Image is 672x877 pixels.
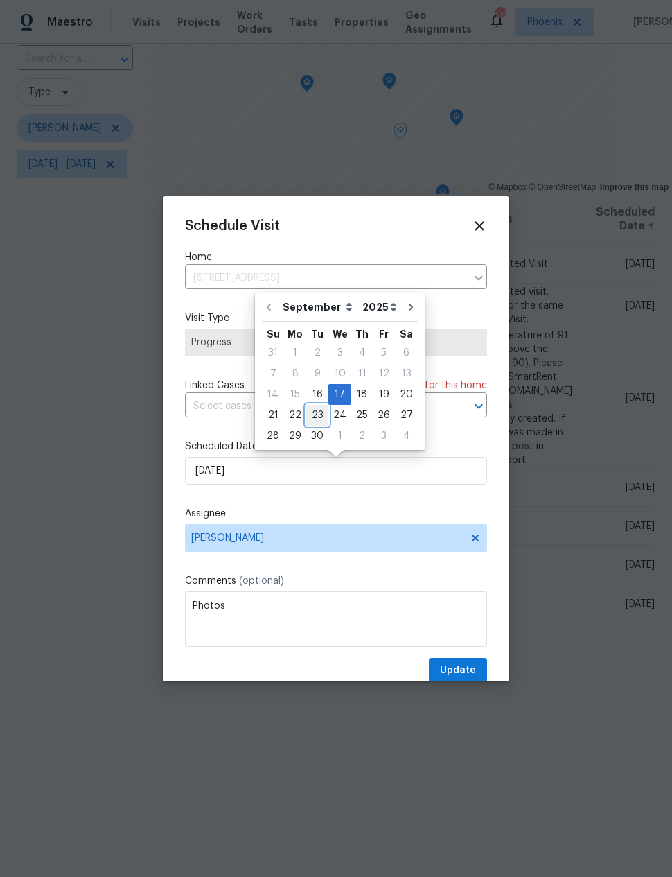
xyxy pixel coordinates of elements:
[395,363,418,384] div: Sat Sep 13 2025
[288,329,303,339] abbr: Monday
[306,363,328,384] div: Tue Sep 09 2025
[262,405,284,426] div: Sun Sep 21 2025
[328,406,351,425] div: 24
[395,385,418,404] div: 20
[185,379,245,392] span: Linked Cases
[284,406,306,425] div: 22
[185,574,487,588] label: Comments
[351,426,373,446] div: Thu Oct 02 2025
[373,426,395,446] div: 3
[185,219,280,233] span: Schedule Visit
[328,363,351,384] div: Wed Sep 10 2025
[262,364,284,383] div: 7
[284,384,306,405] div: Mon Sep 15 2025
[351,426,373,446] div: 2
[373,406,395,425] div: 26
[379,329,389,339] abbr: Friday
[185,250,487,264] label: Home
[351,405,373,426] div: Thu Sep 25 2025
[306,384,328,405] div: Tue Sep 16 2025
[351,406,373,425] div: 25
[239,576,284,586] span: (optional)
[328,385,351,404] div: 17
[328,426,351,446] div: Wed Oct 01 2025
[284,343,306,363] div: 1
[191,336,481,349] span: Progress
[185,457,487,485] input: M/D/YYYY
[351,385,373,404] div: 18
[284,364,306,383] div: 8
[373,385,395,404] div: 19
[262,426,284,446] div: 28
[284,342,306,363] div: Mon Sep 01 2025
[328,426,351,446] div: 1
[284,385,306,404] div: 15
[262,363,284,384] div: Sun Sep 07 2025
[306,342,328,363] div: Tue Sep 02 2025
[395,384,418,405] div: Sat Sep 20 2025
[355,329,369,339] abbr: Thursday
[185,591,487,647] textarea: Photos
[185,440,487,453] label: Scheduled Date
[400,293,421,321] button: Go to next month
[395,426,418,446] div: Sat Oct 04 2025
[306,364,328,383] div: 9
[395,406,418,425] div: 27
[185,311,487,325] label: Visit Type
[306,426,328,446] div: Tue Sep 30 2025
[258,293,279,321] button: Go to previous month
[284,426,306,446] div: 29
[306,343,328,363] div: 2
[284,363,306,384] div: Mon Sep 08 2025
[351,363,373,384] div: Thu Sep 11 2025
[395,405,418,426] div: Sat Sep 27 2025
[328,405,351,426] div: Wed Sep 24 2025
[351,342,373,363] div: Thu Sep 04 2025
[306,406,328,425] div: 23
[328,342,351,363] div: Wed Sep 03 2025
[262,343,284,363] div: 31
[306,385,328,404] div: 16
[440,662,476,679] span: Update
[262,384,284,405] div: Sun Sep 14 2025
[284,405,306,426] div: Mon Sep 22 2025
[373,405,395,426] div: Fri Sep 26 2025
[373,384,395,405] div: Fri Sep 19 2025
[373,426,395,446] div: Fri Oct 03 2025
[191,532,463,544] span: [PERSON_NAME]
[262,426,284,446] div: Sun Sep 28 2025
[328,364,351,383] div: 10
[267,329,280,339] abbr: Sunday
[262,342,284,363] div: Sun Aug 31 2025
[306,426,328,446] div: 30
[262,406,284,425] div: 21
[306,405,328,426] div: Tue Sep 23 2025
[395,364,418,383] div: 13
[469,397,488,416] button: Open
[395,426,418,446] div: 4
[279,297,359,318] select: Month
[185,507,487,521] label: Assignee
[359,297,400,318] select: Year
[395,343,418,363] div: 6
[262,385,284,404] div: 14
[351,364,373,383] div: 11
[333,329,348,339] abbr: Wednesday
[429,658,487,684] button: Update
[284,426,306,446] div: Mon Sep 29 2025
[328,343,351,363] div: 3
[472,218,487,234] span: Close
[311,329,324,339] abbr: Tuesday
[351,384,373,405] div: Thu Sep 18 2025
[373,364,395,383] div: 12
[351,343,373,363] div: 4
[373,343,395,363] div: 5
[373,342,395,363] div: Fri Sep 05 2025
[185,396,448,417] input: Select cases
[328,384,351,405] div: Wed Sep 17 2025
[395,342,418,363] div: Sat Sep 06 2025
[185,268,466,289] input: Enter in an address
[400,329,413,339] abbr: Saturday
[373,363,395,384] div: Fri Sep 12 2025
